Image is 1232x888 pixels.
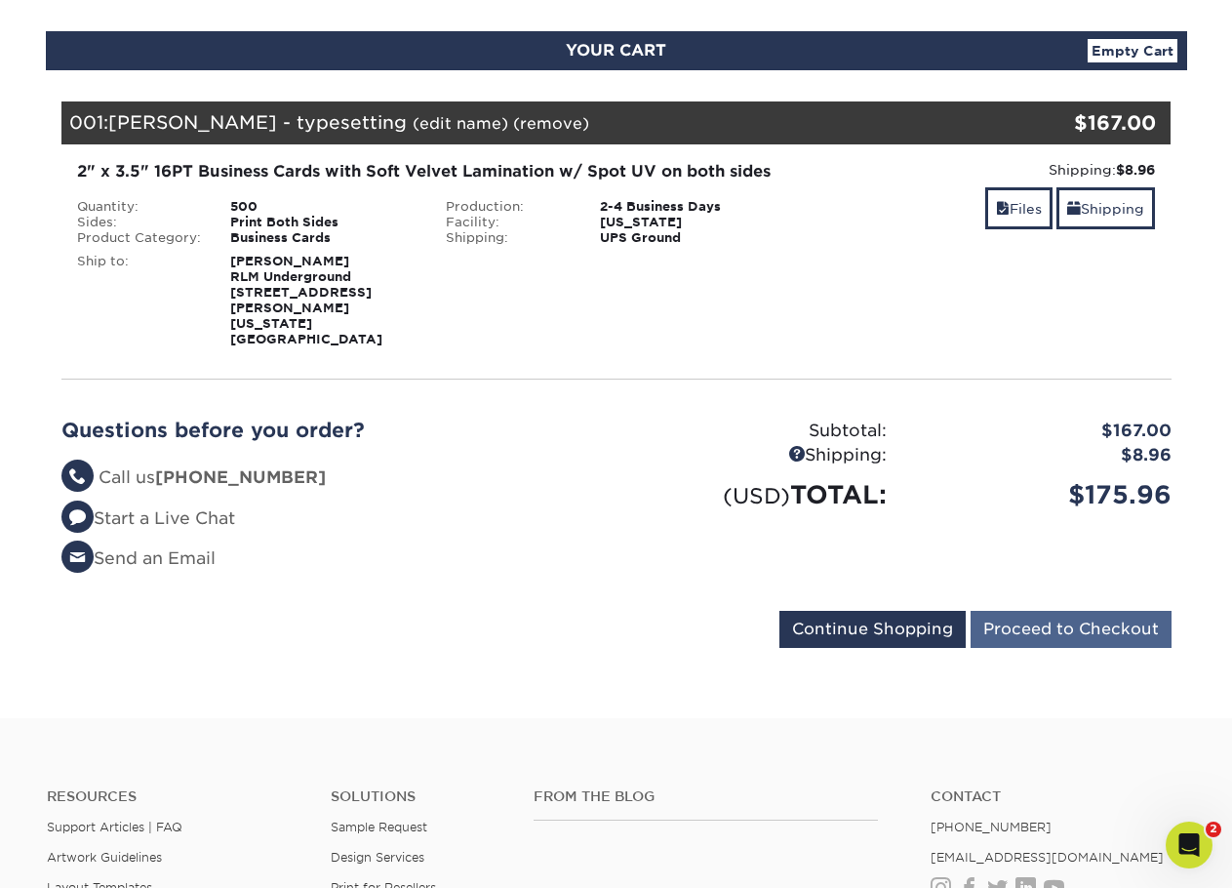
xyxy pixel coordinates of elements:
a: Send an Email [61,548,216,568]
div: Business Cards [216,230,431,246]
a: Empty Cart [1088,39,1177,62]
a: Contact [931,788,1185,805]
div: Shipping: [431,230,585,246]
h4: Resources [47,788,301,805]
div: Product Category: [62,230,217,246]
a: Files [985,187,1053,229]
strong: [PERSON_NAME] RLM Underground [STREET_ADDRESS][PERSON_NAME] [US_STATE][GEOGRAPHIC_DATA] [230,254,382,346]
div: [US_STATE] [585,215,801,230]
div: Production: [431,199,585,215]
div: $8.96 [901,443,1186,468]
div: Ship to: [62,254,217,347]
li: Call us [61,465,602,491]
div: Shipping: [815,160,1156,180]
a: Sample Request [331,820,427,834]
a: [EMAIL_ADDRESS][DOMAIN_NAME] [931,850,1164,865]
a: Shipping [1056,187,1155,229]
div: 2" x 3.5" 16PT Business Cards with Soft Velvet Lamination w/ Spot UV on both sides [77,160,786,183]
h2: Questions before you order? [61,419,602,442]
h4: Solutions [331,788,504,805]
a: Start a Live Chat [61,508,235,528]
div: $167.00 [986,108,1157,138]
div: 500 [216,199,431,215]
div: Quantity: [62,199,217,215]
div: $167.00 [901,419,1186,444]
div: UPS Ground [585,230,801,246]
div: 2-4 Business Days [585,199,801,215]
a: (edit name) [413,114,508,133]
div: Facility: [431,215,585,230]
div: Sides: [62,215,217,230]
iframe: Intercom live chat [1166,822,1212,868]
a: Design Services [331,850,424,865]
a: (remove) [513,114,589,133]
div: $175.96 [901,476,1186,513]
h4: From the Blog [534,788,878,805]
span: files [996,201,1010,217]
span: YOUR CART [566,41,666,60]
small: (USD) [723,483,790,508]
div: TOTAL: [616,476,901,513]
input: Continue Shopping [779,611,966,648]
strong: [PHONE_NUMBER] [155,467,326,487]
div: Shipping: [616,443,901,468]
strong: $8.96 [1116,162,1155,178]
a: [PHONE_NUMBER] [931,820,1052,834]
input: Proceed to Checkout [971,611,1172,648]
div: Subtotal: [616,419,901,444]
span: shipping [1067,201,1081,217]
div: Print Both Sides [216,215,431,230]
span: [PERSON_NAME] - typesetting [108,111,407,133]
div: 001: [61,101,986,144]
span: 2 [1206,822,1221,837]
